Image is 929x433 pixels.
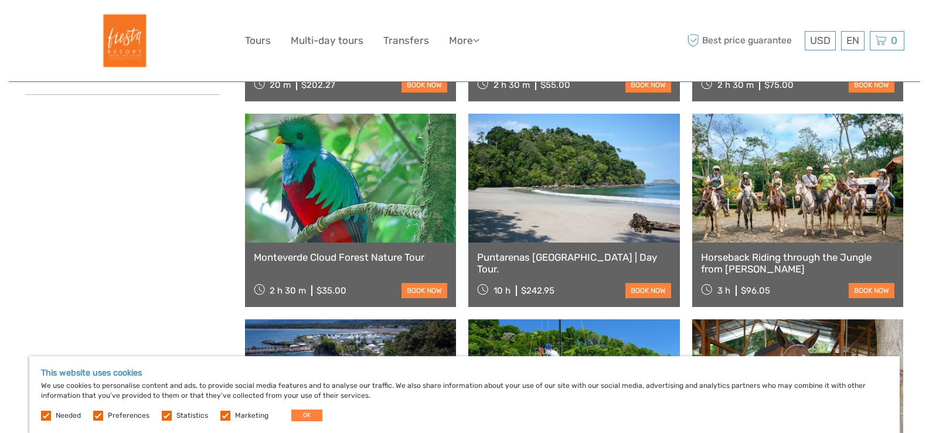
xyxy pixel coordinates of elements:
label: Needed [56,411,81,421]
a: Horseback Riding through the Jungle from [PERSON_NAME] [701,251,895,275]
div: We use cookies to personalise content and ads, to provide social media features and to analyse ou... [29,356,900,433]
div: $35.00 [317,285,346,296]
button: Open LiveChat chat widget [135,18,149,32]
div: $202.27 [301,80,335,90]
a: book now [849,283,894,298]
p: We're away right now. Please check back later! [16,21,132,30]
span: Best price guarantee [685,31,802,50]
a: More [449,32,479,49]
a: Multi-day tours [291,32,363,49]
span: USD [810,35,831,46]
a: book now [401,283,447,298]
div: EN [841,31,865,50]
span: 3 h [717,285,730,296]
span: 2 h 30 m [494,80,530,90]
span: 2 h 30 m [270,285,306,296]
label: Statistics [176,411,208,421]
span: 10 h [494,285,511,296]
img: Fiesta Resort [91,9,155,73]
div: $75.00 [764,80,794,90]
a: Puntarenas [GEOGRAPHIC_DATA] | Day Tour. [477,251,671,275]
div: $242.95 [521,285,554,296]
a: Transfers [383,32,429,49]
label: Preferences [108,411,149,421]
a: book now [625,283,671,298]
span: 2 h 30 m [717,80,754,90]
a: book now [849,77,894,93]
h5: This website uses cookies [41,368,888,378]
span: 20 m [270,80,291,90]
a: Tours [245,32,271,49]
label: Marketing [235,411,268,421]
span: 0 [889,35,899,46]
a: book now [401,77,447,93]
a: book now [625,77,671,93]
a: Monteverde Cloud Forest Nature Tour [254,251,448,263]
div: $96.05 [741,285,770,296]
div: $55.00 [540,80,570,90]
button: OK [291,410,322,421]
